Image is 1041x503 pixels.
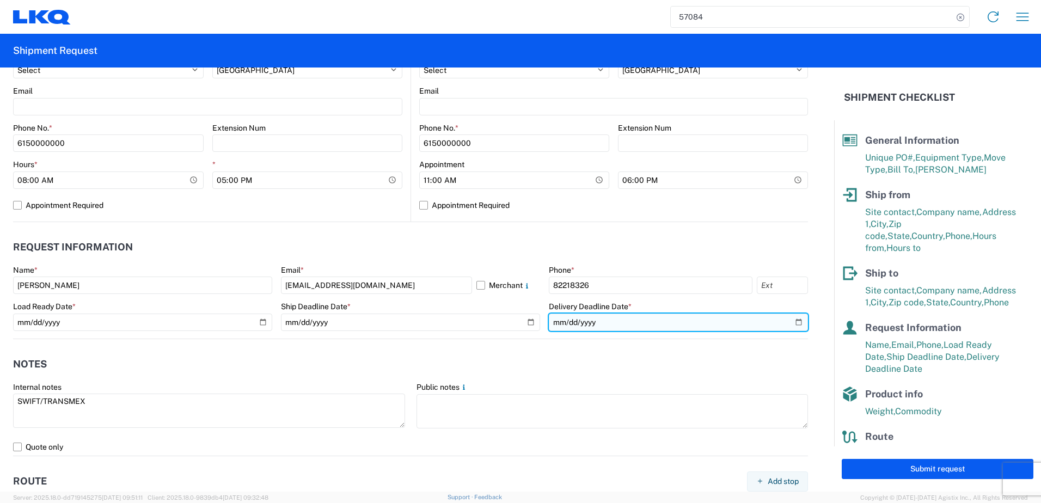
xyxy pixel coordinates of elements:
span: Hours to [886,243,921,253]
span: Product info [865,388,923,400]
span: Phone, [945,231,972,241]
input: Ext [757,277,808,294]
input: Shipment, tracking or reference number [671,7,953,27]
span: Company name, [916,285,982,296]
label: Email [13,86,33,96]
label: Delivery Deadline Date [549,302,632,311]
label: Merchant [476,277,540,294]
label: Internal notes [13,382,62,392]
span: Country, [911,231,945,241]
span: Site contact, [865,207,916,217]
label: Extension Num [212,123,266,133]
span: City, [871,297,889,308]
span: Phone [984,297,1009,308]
span: Zip code, [889,297,926,308]
a: Feedback [474,494,502,500]
span: Ship Deadline Date, [886,352,966,362]
span: Company name, [916,207,982,217]
span: Country, [950,297,984,308]
span: Request Information [865,322,962,333]
span: State, [887,231,911,241]
label: Phone No. [419,123,458,133]
span: Weight, [865,406,895,416]
button: Add stop [747,471,808,492]
span: Server: 2025.18.0-dd719145275 [13,494,143,501]
span: City, [871,219,889,229]
label: Quote only [13,438,808,456]
h2: Shipment Checklist [844,91,955,104]
h2: Notes [13,359,47,370]
label: Phone [549,265,574,275]
span: Bill To, [887,164,915,175]
label: Appointment Required [13,197,402,214]
span: [DATE] 09:51:11 [102,494,143,501]
label: Name [13,265,38,275]
label: Public notes [417,382,468,392]
label: Email [281,265,304,275]
span: Phone, [916,340,944,350]
label: Extension Num [618,123,671,133]
span: Ship from [865,189,910,200]
span: Unique PO#, [865,152,915,163]
label: Appointment Required [419,197,808,214]
span: Add stop [768,476,799,487]
span: State, [926,297,950,308]
span: Copyright © [DATE]-[DATE] Agistix Inc., All Rights Reserved [860,493,1028,502]
span: Name, [865,340,891,350]
h2: Route [13,476,47,487]
a: Support [448,494,475,500]
label: Appointment [419,160,464,169]
label: Phone No. [13,123,52,133]
label: Hours [13,160,38,169]
span: Ship to [865,267,898,279]
h2: Shipment Request [13,44,97,57]
span: [DATE] 09:32:48 [223,494,268,501]
span: Commodity [895,406,942,416]
span: Email, [891,340,916,350]
span: General Information [865,134,959,146]
button: Submit request [842,459,1033,479]
h2: Request Information [13,242,133,253]
span: Equipment Type, [915,152,984,163]
label: Email [419,86,439,96]
span: Client: 2025.18.0-9839db4 [148,494,268,501]
label: Ship Deadline Date [281,302,351,311]
span: Route [865,431,893,442]
span: [PERSON_NAME] [915,164,987,175]
label: Load Ready Date [13,302,76,311]
span: Site contact, [865,285,916,296]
